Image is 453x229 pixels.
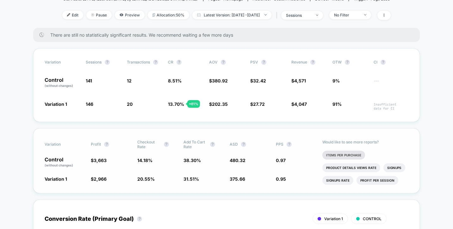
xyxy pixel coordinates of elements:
[86,11,112,19] span: Pause
[86,60,102,64] span: Sessions
[383,163,405,172] li: Signups
[322,163,380,172] li: Product Details Views Rate
[250,101,265,107] span: $
[91,13,94,16] img: end
[291,78,306,83] span: $
[183,140,207,149] span: Add To Cart Rate
[45,157,84,168] p: Control
[168,101,184,107] span: 13.70 %
[322,140,409,144] p: Would like to see more reports?
[310,60,315,65] button: ?
[357,176,398,185] li: Profit Per Session
[137,216,142,221] button: ?
[192,11,271,19] span: Latest Version: [DATE] - [DATE]
[322,151,365,160] li: Items Per Purchase
[168,60,173,64] span: CR
[276,158,286,163] span: 0.97
[212,78,228,83] span: 380.92
[291,101,307,107] span: $
[164,142,169,147] button: ?
[45,176,67,182] span: Variation 1
[209,78,228,83] span: $
[45,163,73,167] span: (without changes)
[230,158,245,163] span: 480.32
[316,15,318,16] img: end
[137,176,155,182] span: 20.55 %
[62,11,83,19] span: Edit
[104,142,109,147] button: ?
[286,13,311,18] div: sessions
[332,101,342,107] span: 91%
[115,11,145,19] span: Preview
[250,78,266,83] span: $
[86,78,92,83] span: 141
[183,176,199,182] span: 31.51 %
[168,78,182,83] span: 8.51 %
[250,60,258,64] span: PSV
[294,101,307,107] span: 4,047
[91,158,107,163] span: $
[152,13,155,17] img: rebalance
[91,176,107,182] span: $
[45,84,73,87] span: (without changes)
[276,142,283,147] span: PPS
[50,32,407,38] span: There are still no statistically significant results. We recommend waiting a few more days
[294,78,306,83] span: 4,571
[322,176,353,185] li: Signups Rate
[332,78,340,83] span: 9%
[253,78,266,83] span: 32.42
[230,142,238,147] span: ASD
[137,158,152,163] span: 14.18 %
[209,101,228,107] span: $
[197,13,201,16] img: calendar
[345,60,350,65] button: ?
[334,13,359,17] div: No Filter
[153,60,158,65] button: ?
[364,14,366,15] img: end
[137,140,161,149] span: Checkout Rate
[212,101,228,107] span: 202.35
[127,60,150,64] span: Transactions
[261,60,266,65] button: ?
[332,60,367,65] span: OTW
[86,101,93,107] span: 146
[45,101,67,107] span: Variation 1
[230,176,245,182] span: 375.66
[91,142,101,147] span: Profit
[127,101,133,107] span: 20
[210,142,215,147] button: ?
[127,78,132,83] span: 12
[241,142,246,147] button: ?
[291,60,307,64] span: Revenue
[105,60,110,65] button: ?
[45,60,79,65] span: Variation
[94,176,107,182] span: 2,966
[187,100,200,108] div: + 61 %
[324,216,343,221] span: Variation 1
[374,102,408,111] span: Insufficient data for CI
[94,158,107,163] span: 3,663
[183,158,201,163] span: 38.30 %
[45,140,79,149] span: Variation
[381,60,386,65] button: ?
[221,60,226,65] button: ?
[363,216,382,221] span: CONTROL
[264,14,267,15] img: end
[177,60,182,65] button: ?
[148,11,189,19] span: Allocation: 50%
[45,77,79,88] p: Control
[276,176,286,182] span: 0.95
[374,60,408,65] span: CI
[67,13,70,16] img: edit
[374,79,408,88] span: ---
[253,101,265,107] span: 27.72
[209,60,218,64] span: AOV
[275,11,281,20] span: |
[287,142,292,147] button: ?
